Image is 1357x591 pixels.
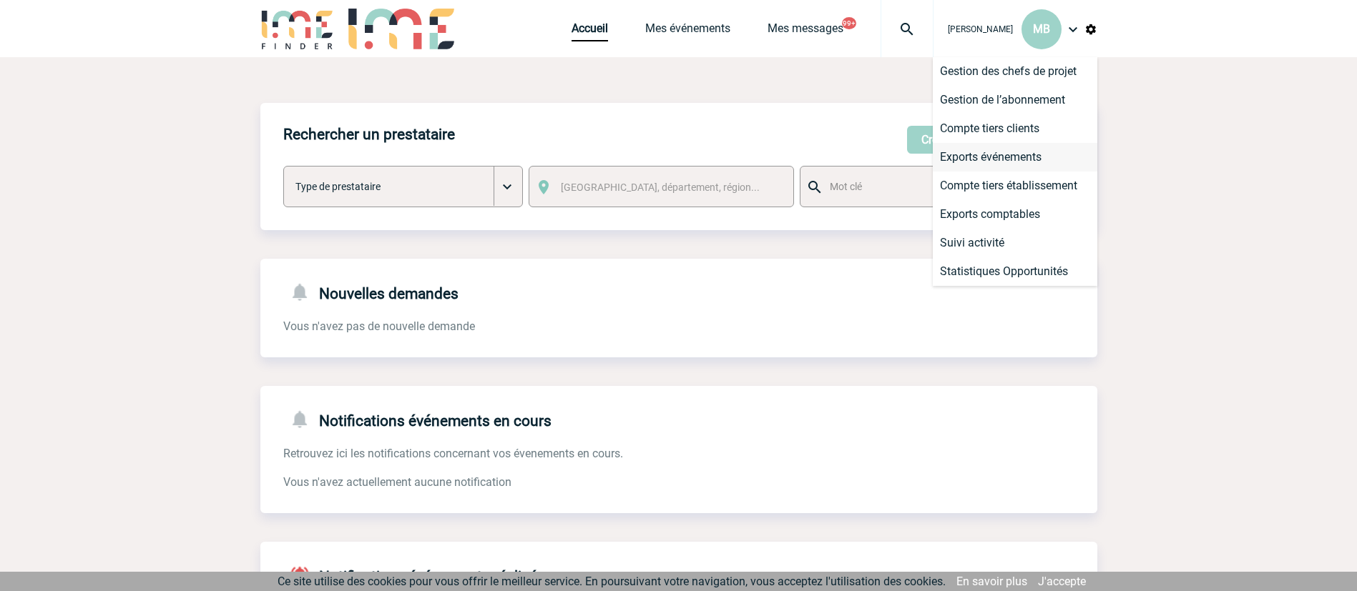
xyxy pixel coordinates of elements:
[948,24,1013,34] span: [PERSON_NAME]
[283,126,455,143] h4: Rechercher un prestataire
[933,229,1097,257] a: Suivi activité
[260,9,335,49] img: IME-Finder
[933,172,1097,200] a: Compte tiers établissement
[289,409,319,429] img: notifications-24-px-g.png
[956,575,1027,588] a: En savoir plus
[278,575,946,588] span: Ce site utilise des cookies pour vous offrir le meilleur service. En poursuivant votre navigation...
[826,177,996,196] input: Mot clé
[283,565,545,585] h4: Notifications événements réalisés
[283,282,459,302] h4: Nouvelles demandes
[283,409,552,429] h4: Notifications événements en cours
[933,57,1097,86] a: Gestion des chefs de projet
[933,257,1097,286] a: Statistiques Opportunités
[1038,575,1086,588] a: J'accepte
[561,182,760,193] span: [GEOGRAPHIC_DATA], département, région...
[283,475,511,489] span: Vous n'avez actuellement aucune notification
[933,200,1097,229] a: Exports comptables
[933,114,1097,143] a: Compte tiers clients
[933,143,1097,172] a: Exports événements
[572,21,608,41] a: Accueil
[289,282,319,302] img: notifications-24-px-g.png
[1033,22,1050,36] span: MB
[645,21,730,41] a: Mes événements
[289,565,319,585] img: notifications-active-24-px-r.png
[283,319,475,333] span: Vous n'avez pas de nouvelle demande
[768,21,843,41] a: Mes messages
[283,447,623,460] span: Retrouvez ici les notifications concernant vos évenements en cours.
[933,86,1097,114] a: Gestion de l’abonnement
[842,17,856,29] button: 99+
